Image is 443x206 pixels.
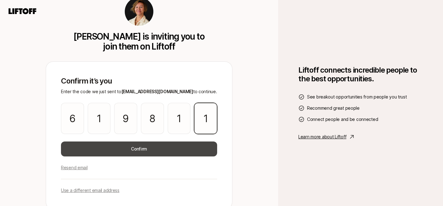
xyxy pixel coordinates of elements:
[298,133,423,141] a: Learn more about Liftoff
[61,164,88,171] p: Resend email
[61,103,84,134] input: Please enter OTP character 1
[61,187,119,194] p: Use a different email address
[307,116,378,123] span: Connect people and be connected
[121,89,193,94] span: [EMAIL_ADDRESS][DOMAIN_NAME]
[298,133,346,141] p: Learn more about Liftoff
[194,103,217,134] input: Please enter OTP character 6
[61,77,217,85] p: Confirm it’s you
[168,103,191,134] input: Please enter OTP character 5
[141,103,164,134] input: Please enter OTP character 4
[298,66,423,83] h1: Liftoff connects incredible people to the best opportunities.
[61,141,217,156] button: Confirm
[307,104,360,112] span: Recommend great people
[61,88,217,95] p: Enter the code we just sent to to continue.
[114,103,137,134] input: Please enter OTP character 3
[72,31,207,51] p: [PERSON_NAME] is inviting you to join them on Liftoff
[307,93,407,101] span: See breakout opportunities from people you trust
[88,103,111,134] input: Please enter OTP character 2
